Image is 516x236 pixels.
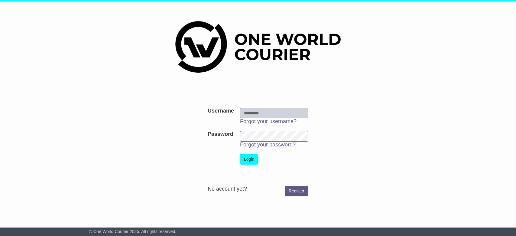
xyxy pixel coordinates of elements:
div: No account yet? [208,186,308,192]
a: Register [285,186,308,196]
button: Login [240,154,258,165]
label: Username [208,108,234,114]
a: Forgot your password? [240,142,296,148]
span: © One World Courier 2025. All rights reserved. [89,229,177,234]
label: Password [208,131,233,138]
img: One World [175,21,340,73]
a: Forgot your username? [240,118,297,124]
